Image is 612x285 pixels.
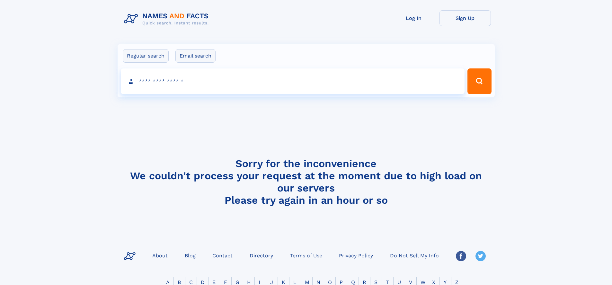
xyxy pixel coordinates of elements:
a: Contact [210,251,235,260]
h4: Sorry for the inconvenience We couldn't process your request at the moment due to high load on ou... [121,157,491,206]
img: Logo Names and Facts [121,10,214,28]
button: Search Button [467,68,491,94]
a: Terms of Use [288,251,325,260]
input: search input [121,68,465,94]
a: Sign Up [439,10,491,26]
a: Blog [182,251,198,260]
a: About [150,251,170,260]
a: Do Not Sell My Info [387,251,441,260]
label: Regular search [123,49,169,63]
label: Email search [175,49,216,63]
a: Directory [247,251,276,260]
a: Privacy Policy [336,251,376,260]
img: Twitter [475,251,486,261]
img: Facebook [456,251,466,261]
a: Log In [388,10,439,26]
